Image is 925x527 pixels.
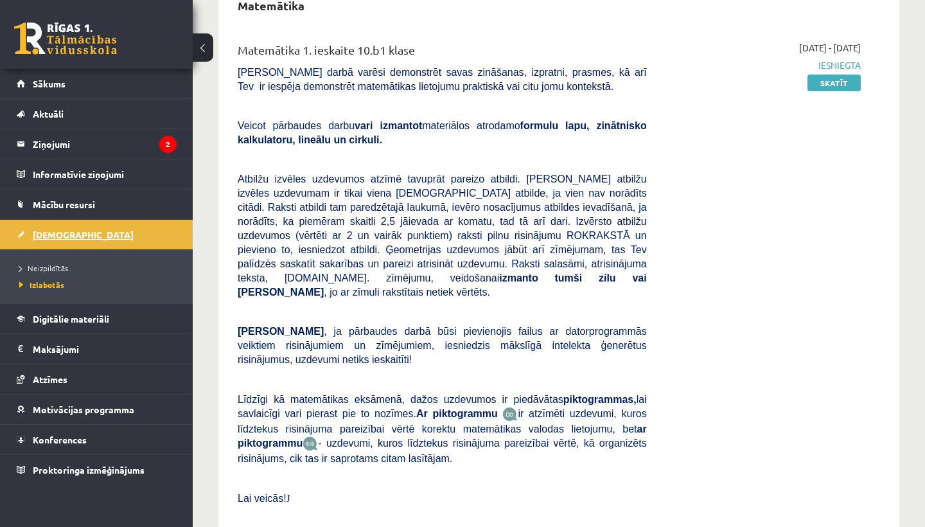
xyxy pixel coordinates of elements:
[33,229,134,240] span: [DEMOGRAPHIC_DATA]
[238,394,647,419] span: Līdzīgi kā matemātikas eksāmenā, dažos uzdevumos ir piedāvātas lai savlaicīgi vari pierast pie to...
[238,326,324,337] span: [PERSON_NAME]
[238,120,647,145] b: formulu lapu, zinātnisko kalkulatoru, lineālu un cirkuli.
[303,436,318,451] img: wKvN42sLe3LLwAAAABJRU5ErkJggg==
[416,408,498,419] b: Ar piktogrammu
[238,326,647,365] span: , ja pārbaudes darbā būsi pievienojis failus ar datorprogrammās veiktiem risinājumiem un zīmējumi...
[19,280,64,290] span: Izlabotās
[17,334,177,364] a: Maksājumi
[17,425,177,454] a: Konferences
[159,136,177,153] i: 2
[563,394,637,405] b: piktogrammas,
[499,272,538,283] b: izmanto
[17,99,177,129] a: Aktuāli
[17,304,177,334] a: Digitālie materiāli
[33,404,134,415] span: Motivācijas programma
[33,159,177,189] legend: Informatīvie ziņojumi
[666,58,861,72] span: Iesniegta
[502,407,518,422] img: JfuEzvunn4EvwAAAAASUVORK5CYII=
[17,129,177,159] a: Ziņojumi2
[17,395,177,424] a: Motivācijas programma
[17,364,177,394] a: Atzīmes
[17,159,177,189] a: Informatīvie ziņojumi
[14,22,117,55] a: Rīgas 1. Tālmācības vidusskola
[799,41,861,55] span: [DATE] - [DATE]
[238,41,647,65] div: Matemātika 1. ieskaite 10.b1 klase
[19,262,180,274] a: Neizpildītās
[238,120,647,145] span: Veicot pārbaudes darbu materiālos atrodamo
[238,438,647,464] span: - uzdevumi, kuros līdztekus risinājuma pareizībai vērtē, kā organizēts risinājums, cik tas ir sap...
[807,75,861,91] a: Skatīt
[33,78,66,89] span: Sākums
[286,493,290,504] span: J
[33,464,145,476] span: Proktoringa izmēģinājums
[33,199,95,210] span: Mācību resursi
[33,434,87,445] span: Konferences
[19,263,68,273] span: Neizpildītās
[33,129,177,159] legend: Ziņojumi
[33,334,177,364] legend: Maksājumi
[238,67,647,92] span: [PERSON_NAME] darbā varēsi demonstrēt savas zināšanas, izpratni, prasmes, kā arī Tev ir iespēja d...
[19,279,180,290] a: Izlabotās
[238,493,286,504] span: Lai veicās!
[238,408,647,449] span: ir atzīmēti uzdevumi, kuros līdztekus risinājuma pareizībai vērtē korektu matemātikas valodas lie...
[33,313,109,325] span: Digitālie materiāli
[17,69,177,98] a: Sākums
[17,455,177,485] a: Proktoringa izmēģinājums
[17,220,177,249] a: [DEMOGRAPHIC_DATA]
[17,190,177,219] a: Mācību resursi
[33,108,64,120] span: Aktuāli
[33,373,67,385] span: Atzīmes
[238,174,647,298] span: Atbilžu izvēles uzdevumos atzīmē tavuprāt pareizo atbildi. [PERSON_NAME] atbilžu izvēles uzdevuma...
[355,120,422,131] b: vari izmantot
